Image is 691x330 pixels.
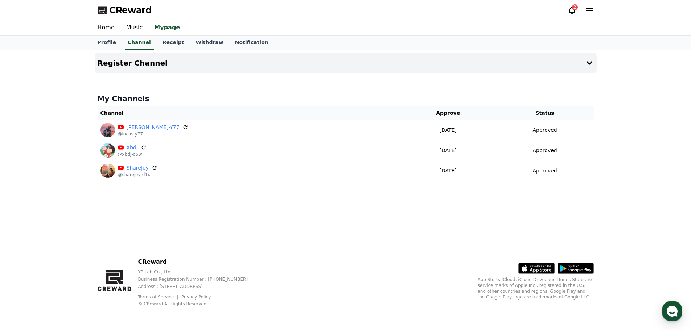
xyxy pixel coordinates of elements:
th: Status [496,106,594,120]
p: CReward [138,258,259,266]
p: Approved [533,126,557,134]
a: 2 [568,6,576,14]
p: [DATE] [403,167,493,175]
p: App Store, iCloud, iCloud Drive, and iTunes Store are service marks of Apple Inc., registered in ... [478,277,594,300]
a: Home [92,20,120,35]
p: [DATE] [403,126,493,134]
p: Approved [533,147,557,154]
h4: Register Channel [98,59,168,67]
h4: My Channels [98,93,594,104]
a: Channel [125,36,154,50]
a: CReward [98,4,152,16]
a: Music [120,20,149,35]
a: ShareJoy [127,164,149,172]
img: ShareJoy [100,163,115,178]
img: Lucas-Y77 [100,123,115,137]
p: Address : [STREET_ADDRESS] [138,284,259,289]
p: @sharejoy-d1x [118,172,157,177]
p: Business Registration Number : [PHONE_NUMBER] [138,276,259,282]
th: Channel [98,106,400,120]
th: Approve [400,106,496,120]
a: Terms of Service [138,295,179,300]
a: Xbdj [127,144,138,151]
a: Profile [92,36,122,50]
a: Notification [229,36,274,50]
span: CReward [109,4,152,16]
a: Withdraw [190,36,229,50]
a: Privacy Policy [181,295,211,300]
a: Receipt [157,36,190,50]
img: Xbdj [100,143,115,158]
p: © CReward All Rights Reserved. [138,301,259,307]
button: Register Channel [95,53,597,73]
p: @lucas-y77 [118,131,188,137]
p: @xbdj-d5w [118,151,147,157]
div: 2 [572,4,578,10]
p: Approved [533,167,557,175]
a: Mypage [153,20,181,35]
a: [PERSON_NAME]-Y77 [127,124,180,131]
p: YP Lab Co., Ltd. [138,269,259,275]
p: [DATE] [403,147,493,154]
